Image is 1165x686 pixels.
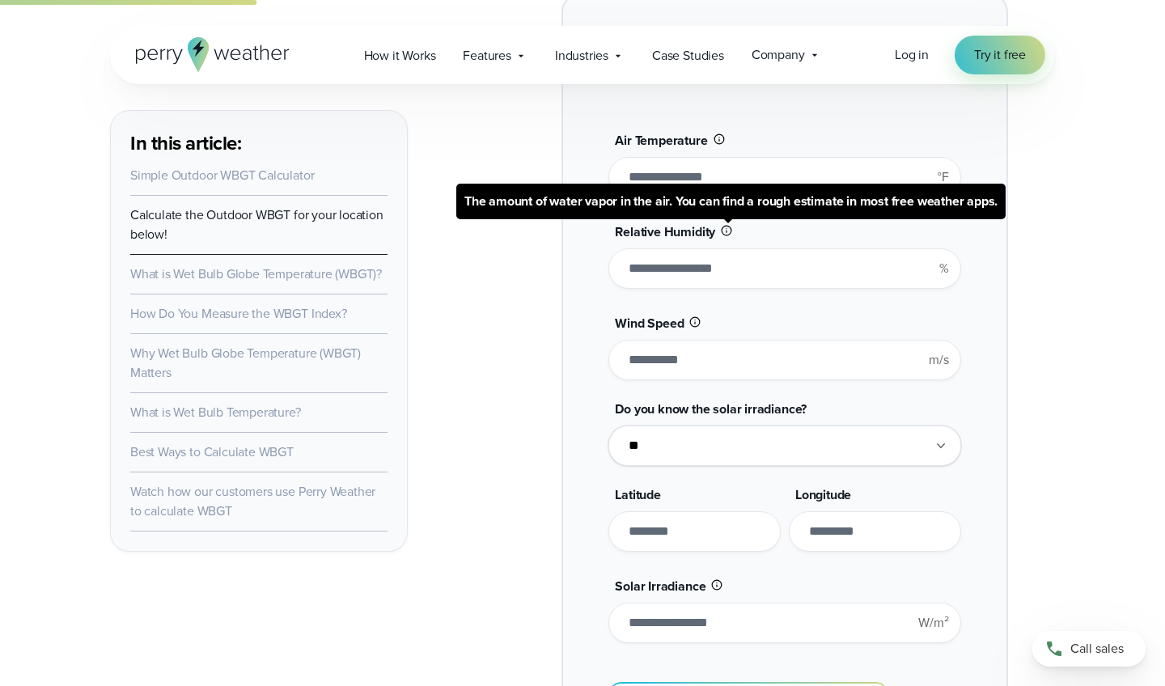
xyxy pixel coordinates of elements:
[795,485,851,504] span: Longitude
[638,39,738,72] a: Case Studies
[350,39,450,72] a: How it Works
[130,443,294,461] a: Best Ways to Calculate WBGT
[895,45,929,64] span: Log in
[463,46,511,66] span: Features
[130,344,361,382] a: Why Wet Bulb Globe Temperature (WBGT) Matters
[130,130,388,156] h3: In this article:
[615,131,707,150] span: Air Temperature
[130,304,347,323] a: How Do You Measure the WBGT Index?
[130,166,314,184] a: Simple Outdoor WBGT Calculator
[1032,631,1146,667] a: Call sales
[652,46,724,66] span: Case Studies
[974,45,1026,65] span: Try it free
[130,205,383,243] a: Calculate the Outdoor WBGT for your location below!
[1070,639,1124,658] span: Call sales
[130,265,382,283] a: What is Wet Bulb Globe Temperature (WBGT)?
[615,577,705,595] span: Solar Irradiance
[615,314,684,332] span: Wind Speed
[364,46,436,66] span: How it Works
[615,400,807,418] span: Do you know the solar irradiance?
[895,45,929,65] a: Log in
[130,403,301,421] a: What is Wet Bulb Temperature?
[615,485,661,504] span: Latitude
[130,482,375,520] a: Watch how our customers use Perry Weather to calculate WBGT
[955,36,1045,74] a: Try it free
[456,184,1006,219] span: The amount of water vapor in the air. You can find a rough estimate in most free weather apps.
[555,46,608,66] span: Industries
[752,45,805,65] span: Company
[615,222,715,241] span: Relative Humidity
